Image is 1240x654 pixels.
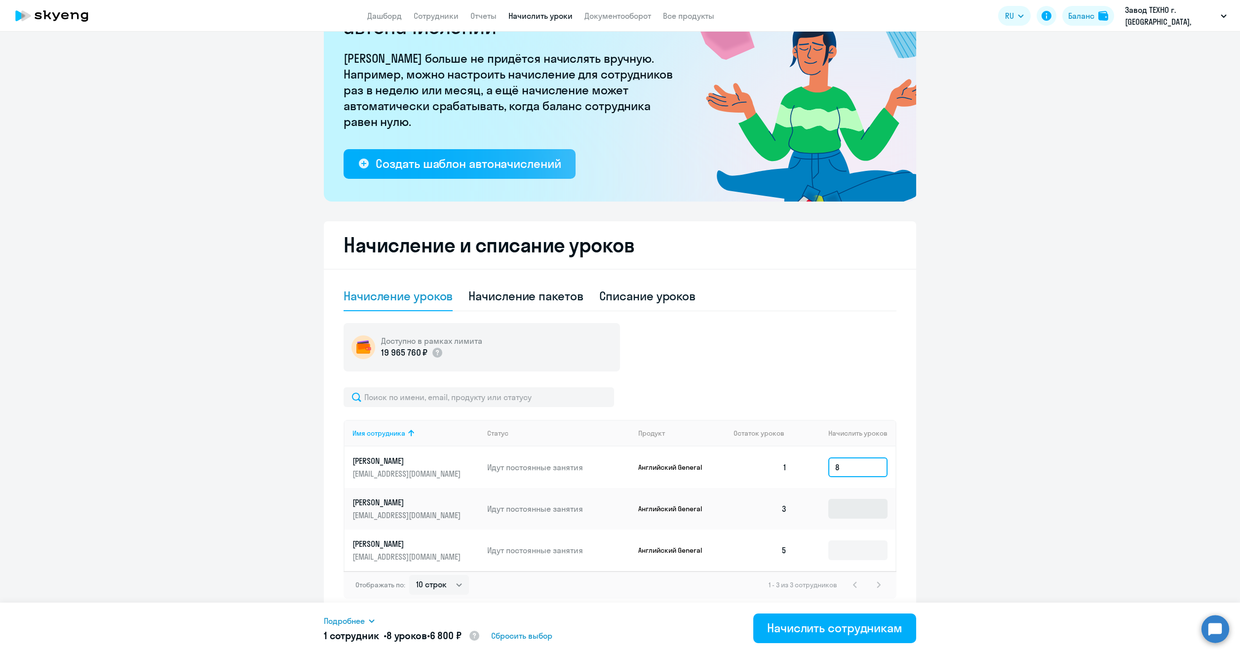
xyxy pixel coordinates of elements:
p: [PERSON_NAME] [352,497,463,508]
span: RU [1005,10,1014,22]
h5: 1 сотрудник • • [324,629,480,644]
a: [PERSON_NAME][EMAIL_ADDRESS][DOMAIN_NAME] [352,497,479,521]
div: Имя сотрудника [352,429,405,438]
a: [PERSON_NAME][EMAIL_ADDRESS][DOMAIN_NAME] [352,455,479,479]
div: Списание уроков [599,288,696,304]
div: Начислить сотрудникам [767,620,902,636]
a: Сотрудники [414,11,459,21]
img: wallet-circle.png [351,335,375,359]
div: Начисление пакетов [468,288,583,304]
button: Начислить сотрудникам [753,613,916,643]
span: Подробнее [324,615,365,627]
a: Все продукты [663,11,714,21]
div: Имя сотрудника [352,429,479,438]
button: Создать шаблон автоначислений [344,149,576,179]
a: Дашборд [367,11,402,21]
span: 6 800 ₽ [430,629,462,642]
div: Статус [487,429,508,438]
h5: Доступно в рамках лимита [381,335,482,346]
th: Начислить уроков [795,420,895,447]
span: 1 - 3 из 3 сотрудников [769,580,837,589]
span: 8 уроков [387,629,427,642]
p: Идут постоянные занятия [487,503,630,514]
div: Остаток уроков [734,429,795,438]
img: balance [1098,11,1108,21]
p: 19 965 760 ₽ [381,346,427,359]
p: [EMAIL_ADDRESS][DOMAIN_NAME] [352,551,463,562]
div: Начисление уроков [344,288,453,304]
p: Английский General [638,546,712,555]
div: Статус [487,429,630,438]
div: Продукт [638,429,726,438]
a: Начислить уроки [508,11,573,21]
div: Создать шаблон автоначислений [376,156,561,171]
button: RU [998,6,1031,26]
span: Отображать по: [355,580,405,589]
h2: Начисление и списание уроков [344,233,896,257]
p: Завод ТЕХНО г. [GEOGRAPHIC_DATA], ТЕХНОНИКОЛЬ-СТРОИТЕЛЬНЫЕ СИСТЕМЫ, ООО [1125,4,1217,28]
input: Поиск по имени, email, продукту или статусу [344,387,614,407]
div: Баланс [1068,10,1094,22]
p: Английский General [638,504,712,513]
p: Идут постоянные занятия [487,462,630,473]
td: 5 [726,530,795,571]
p: Английский General [638,463,712,472]
a: Документооборот [584,11,651,21]
p: [PERSON_NAME] [352,538,463,549]
span: Сбросить выбор [491,630,552,642]
td: 3 [726,488,795,530]
button: Балансbalance [1062,6,1114,26]
p: Идут постоянные занятия [487,545,630,556]
button: Завод ТЕХНО г. [GEOGRAPHIC_DATA], ТЕХНОНИКОЛЬ-СТРОИТЕЛЬНЫЕ СИСТЕМЫ, ООО [1120,4,1232,28]
span: Остаток уроков [734,429,784,438]
p: [EMAIL_ADDRESS][DOMAIN_NAME] [352,510,463,521]
a: [PERSON_NAME][EMAIL_ADDRESS][DOMAIN_NAME] [352,538,479,562]
p: [EMAIL_ADDRESS][DOMAIN_NAME] [352,468,463,479]
p: [PERSON_NAME] [352,455,463,466]
div: Продукт [638,429,665,438]
td: 1 [726,447,795,488]
a: Отчеты [470,11,497,21]
p: [PERSON_NAME] больше не придётся начислять вручную. Например, можно настроить начисление для сотр... [344,50,679,129]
